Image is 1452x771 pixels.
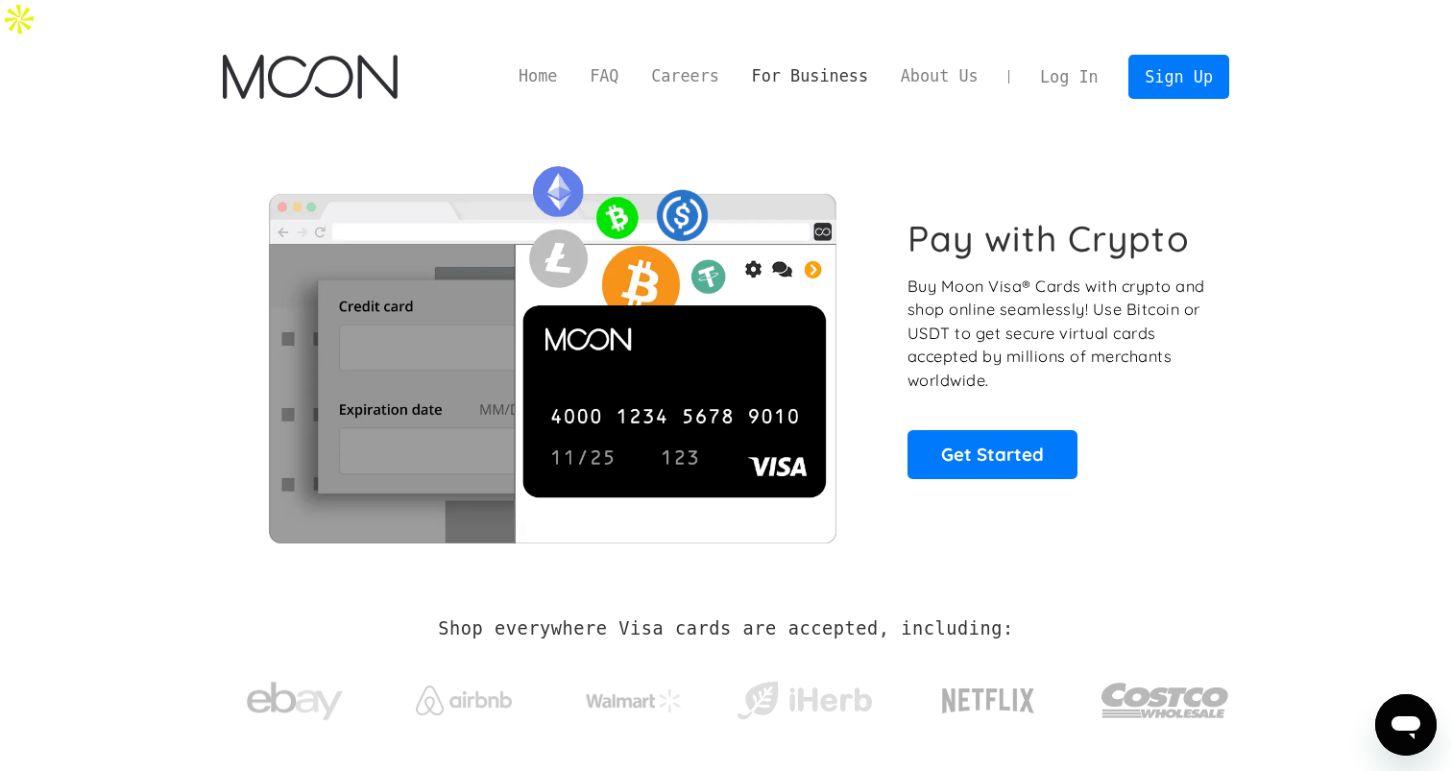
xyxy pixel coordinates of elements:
p: Buy Moon Visa® Cards with crypto and shop online seamlessly! Use Bitcoin or USDT to get secure vi... [907,275,1208,393]
img: Moon Logo [223,55,397,99]
a: For Business [736,64,884,88]
a: ebay [223,652,366,741]
a: Get Started [907,430,1077,478]
a: FAQ [573,64,635,88]
img: Walmart [586,689,682,712]
a: iHerb [733,657,876,735]
img: Airbnb [416,686,512,715]
a: Careers [635,64,735,88]
img: iHerb [733,676,876,726]
a: Walmart [563,670,706,722]
img: Netflix [940,677,1036,725]
a: home [223,55,397,99]
img: ebay [247,671,343,732]
img: Moon Cards let you spend your crypto anywhere Visa is accepted. [223,153,881,542]
a: Log In [1024,56,1114,98]
a: About Us [884,64,995,88]
a: Sign Up [1128,55,1228,98]
a: Home [502,64,573,88]
iframe: Button to launch messaging window [1375,694,1437,756]
img: Costco [1101,664,1229,736]
a: Costco [1101,645,1229,746]
h1: Pay with Crypto [907,217,1190,260]
a: Airbnb [393,666,536,725]
h2: Shop everywhere Visa cards are accepted, including: [438,618,1013,639]
a: Netflix [903,658,1075,735]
